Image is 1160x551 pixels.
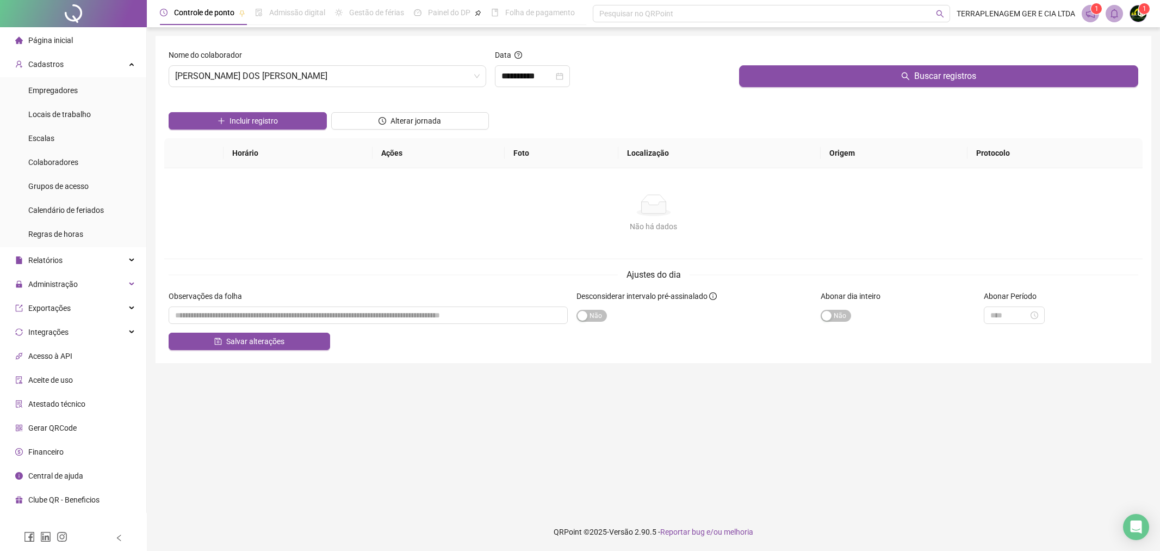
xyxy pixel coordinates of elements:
label: Observações da folha [169,290,249,302]
img: 76398 [1130,5,1146,22]
label: Abonar dia inteiro [821,290,888,302]
span: Painel do DP [428,8,470,17]
span: sync [15,328,23,336]
span: Ajustes do dia [626,270,681,280]
span: plus [218,117,225,125]
span: facebook [24,531,35,542]
span: Reportar bug e/ou melhoria [660,528,753,536]
span: lock [15,280,23,288]
span: Integrações [28,328,69,336]
button: Salvar alterações [169,333,330,350]
span: linkedin [40,531,51,542]
span: Aceite de uso [28,376,73,384]
span: search [936,10,944,18]
span: Calendário de feriados [28,206,104,215]
footer: QRPoint © 2025 - 2.90.5 - [147,513,1160,551]
th: Protocolo [967,138,1143,168]
label: Nome do colaborador [169,49,249,61]
span: Relatórios [28,256,63,265]
span: user-add [15,60,23,68]
span: gift [15,496,23,504]
span: qrcode [15,424,23,432]
span: save [214,338,222,345]
span: ROGÉRIO FERREIRA DOS SANTOS [175,66,480,87]
span: file-done [255,9,263,16]
span: clock-circle [160,9,168,16]
span: Financeiro [28,448,64,456]
span: search [901,72,910,81]
span: Página inicial [28,36,73,45]
span: clock-circle [379,117,386,125]
span: info-circle [709,292,717,300]
span: home [15,36,23,44]
span: Folha de pagamento [505,8,575,17]
span: audit [15,376,23,384]
span: left [115,534,123,542]
th: Origem [821,138,967,168]
div: Não há dados [177,221,1130,232]
th: Ações [373,138,505,168]
span: Locais de trabalho [28,110,91,119]
span: bell [1109,9,1119,19]
span: Administração [28,280,78,289]
span: dollar [15,448,23,456]
span: info-circle [15,472,23,480]
span: export [15,304,23,312]
span: Cadastros [28,60,64,69]
span: 1 [1143,5,1146,13]
button: Incluir registro [169,112,327,130]
span: Empregadores [28,86,78,95]
th: Localização [618,138,821,168]
span: notification [1085,9,1095,19]
span: pushpin [475,10,481,16]
span: Central de ajuda [28,472,83,480]
span: Regras de horas [28,230,83,238]
th: Horário [224,138,373,168]
label: Abonar Período [984,290,1044,302]
span: Buscar registros [914,70,976,83]
span: api [15,352,23,360]
span: Exportações [28,304,71,313]
button: Alterar jornada [331,112,489,130]
span: Incluir registro [229,115,278,127]
span: solution [15,400,23,408]
span: Alterar jornada [390,115,441,127]
span: Escalas [28,134,54,143]
span: Salvar alterações [226,335,284,347]
span: instagram [57,531,67,542]
span: sun [335,9,343,16]
span: 1 [1095,5,1099,13]
span: Gestão de férias [349,8,404,17]
a: Alterar jornada [331,118,489,126]
span: Clube QR - Beneficios [28,495,100,504]
span: TERRAPLENAGEM GER E CIA LTDA [957,8,1075,20]
span: Controle de ponto [174,8,234,17]
span: pushpin [239,10,245,16]
span: dashboard [414,9,421,16]
span: Acesso à API [28,352,72,360]
div: Open Intercom Messenger [1123,514,1149,540]
sup: Atualize o seu contato no menu Meus Dados [1139,3,1150,14]
button: Buscar registros [739,65,1138,87]
span: Atestado técnico [28,400,85,408]
span: Colaboradores [28,158,78,167]
span: question-circle [514,51,522,59]
span: book [491,9,499,16]
sup: 1 [1091,3,1102,14]
span: Admissão digital [269,8,325,17]
span: Desconsiderar intervalo pré-assinalado [576,292,708,301]
span: Data [495,51,511,59]
span: Gerar QRCode [28,424,77,432]
span: Grupos de acesso [28,182,89,191]
th: Foto [505,138,618,168]
span: Versão [609,528,633,536]
span: file [15,256,23,264]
